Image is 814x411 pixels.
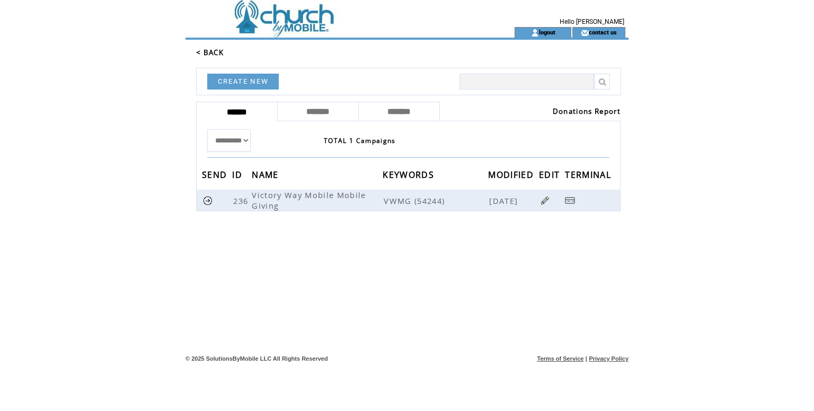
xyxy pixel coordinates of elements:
span: NAME [252,166,281,186]
a: contact us [589,29,617,35]
img: contact_us_icon.gif [581,29,589,37]
span: TERMINAL [565,166,614,186]
a: < BACK [196,48,224,57]
img: account_icon.gif [531,29,539,37]
span: | [586,355,587,362]
span: ID [232,166,245,186]
span: Victory Way Mobile Mobile Giving [252,190,366,211]
a: Donations Report [553,106,621,116]
a: Privacy Policy [589,355,629,362]
span: KEYWORDS [383,166,437,186]
a: logout [539,29,555,35]
a: CREATE NEW [207,74,279,90]
a: ID [232,171,245,177]
span: © 2025 SolutionsByMobile LLC All Rights Reserved [185,355,328,362]
span: Hello [PERSON_NAME] [560,18,624,25]
span: 236 [233,195,251,206]
a: NAME [252,171,281,177]
a: MODIFIED [488,171,536,177]
span: TOTAL 1 Campaigns [324,136,396,145]
span: VWMG (54244) [384,195,487,206]
a: KEYWORDS [383,171,437,177]
span: [DATE] [489,195,520,206]
a: Terms of Service [537,355,584,362]
span: MODIFIED [488,166,536,186]
span: SEND [202,166,229,186]
span: EDIT [539,166,562,186]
